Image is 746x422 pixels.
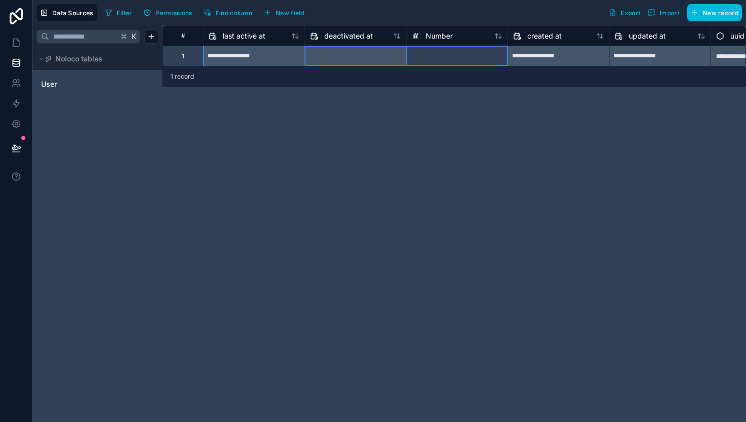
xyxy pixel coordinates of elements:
a: Permissions [140,5,199,20]
button: Export [605,4,644,21]
span: K [130,33,138,40]
span: User [41,79,57,89]
span: deactivated at [324,31,373,41]
span: Find column [216,9,252,17]
span: uuid [730,31,744,41]
button: New field [260,5,308,20]
button: Filter [101,5,136,20]
button: Permissions [140,5,195,20]
div: # [171,32,195,40]
span: last active at [223,31,265,41]
span: Permissions [155,9,192,17]
span: updated at [629,31,666,41]
a: New record [683,4,742,21]
span: created at [527,31,562,41]
div: User [37,76,158,92]
span: Number [426,31,453,41]
button: Noloco tables [37,52,152,66]
span: Noloco tables [55,54,103,64]
button: Import [644,4,683,21]
div: 1 [182,52,184,60]
span: Import [660,9,680,17]
button: Find column [200,5,256,20]
a: User [41,79,123,89]
span: Filter [117,9,132,17]
span: Data Sources [52,9,93,17]
span: 1 record [171,73,194,81]
button: Data Sources [37,4,97,21]
button: New record [687,4,742,21]
span: New field [276,9,304,17]
span: Export [621,9,640,17]
span: New record [703,9,738,17]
